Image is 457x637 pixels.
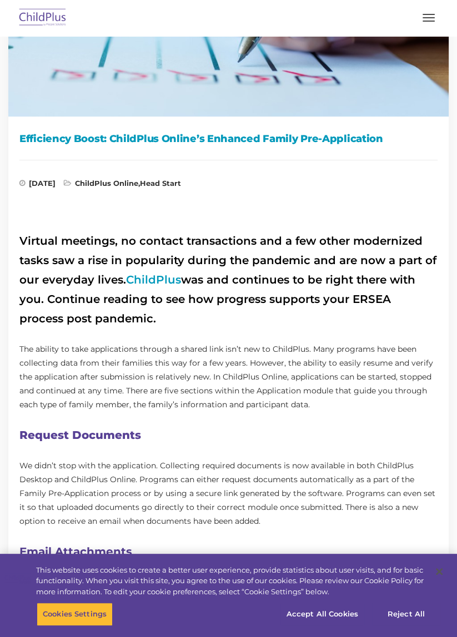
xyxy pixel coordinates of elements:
[19,180,56,191] span: [DATE]
[19,545,132,558] strong: Email Attachments
[371,603,441,626] button: Reject All
[19,130,438,147] h1: Efficiency Boost: ChildPlus Online’s Enhanced Family Pre-Application
[280,603,364,626] button: Accept All Cookies
[17,5,69,31] img: ChildPlus by Procare Solutions
[19,231,438,328] h2: Virtual meetings, no contact transactions and a few other modernized tasks saw a rise in populari...
[19,459,438,528] p: We didn’t stop with the application. Collecting required documents is now available in both Child...
[126,273,181,286] a: ChildPlus
[19,342,438,412] p: The ability to take applications through a shared link isn’t new to ChildPlus. Many programs have...
[75,179,138,188] a: ChildPlus Online
[140,179,181,188] a: Head Start
[64,180,181,191] span: ,
[36,565,425,598] div: This website uses cookies to create a better user experience, provide statistics about user visit...
[19,426,438,445] h2: Request Documents
[427,559,451,584] button: Close
[37,603,113,626] button: Cookies Settings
